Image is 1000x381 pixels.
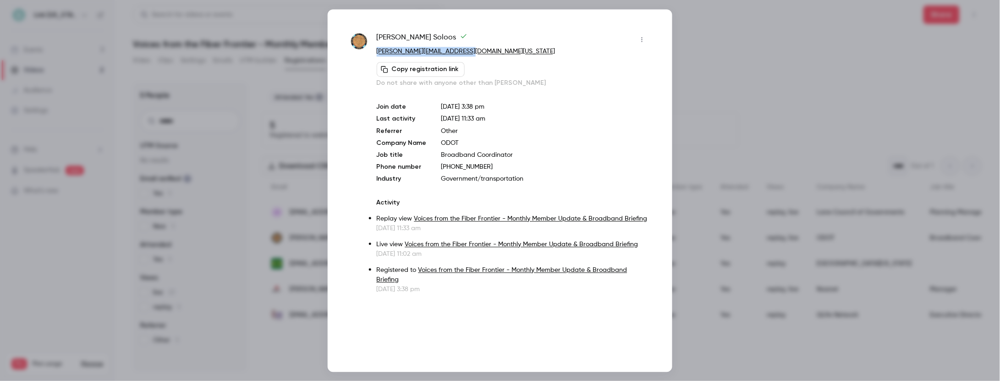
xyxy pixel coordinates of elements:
p: Broadband Coordinator [441,150,649,160]
p: [PHONE_NUMBER] [441,162,649,171]
p: Other [441,127,649,136]
p: Industry [377,174,427,183]
a: Voices from the Fiber Frontier - Monthly Member Update & Broadband Briefing [414,215,648,222]
p: Registered to [377,265,649,285]
p: [DATE] 11:02 am [377,249,649,259]
p: Do not share with anyone other than [PERSON_NAME] [377,78,649,88]
p: Join date [377,102,427,111]
p: Phone number [377,162,427,171]
p: [DATE] 11:33 am [377,224,649,233]
p: [DATE] 3:38 pm [377,285,649,294]
p: [DATE] 3:38 pm [441,102,649,111]
a: [PERSON_NAME][EMAIL_ADDRESS][DOMAIN_NAME][US_STATE] [377,48,555,55]
a: Voices from the Fiber Frontier - Monthly Member Update & Broadband Briefing [405,241,638,248]
span: [PERSON_NAME] Soloos [377,32,467,47]
button: Copy registration link [377,62,465,77]
p: Replay view [377,214,649,224]
p: ODOT [441,138,649,148]
p: Company Name [377,138,427,148]
p: Last activity [377,114,427,124]
p: Referrer [377,127,427,136]
p: Activity [377,198,649,207]
p: Job title [377,150,427,160]
img: odot.oregon.gov [351,33,368,50]
p: Government/transportation [441,174,649,183]
a: Voices from the Fiber Frontier - Monthly Member Update & Broadband Briefing [377,267,627,283]
p: Live view [377,240,649,249]
span: [DATE] 11:33 am [441,116,486,122]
